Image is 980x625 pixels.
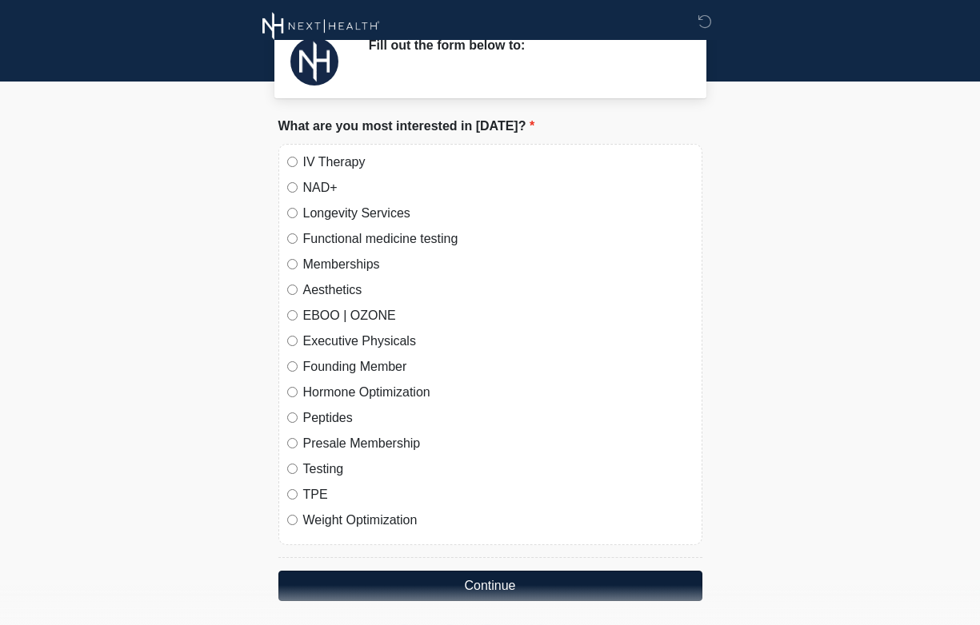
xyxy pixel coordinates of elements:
label: Aesthetics [303,281,694,300]
label: Presale Membership [303,434,694,453]
input: Weight Optimization [287,515,298,525]
label: Longevity Services [303,204,694,223]
input: NAD+ [287,182,298,193]
img: Agent Avatar [290,38,338,86]
label: Memberships [303,255,694,274]
button: Continue [278,571,702,601]
label: EBOO | OZONE [303,306,694,325]
input: Testing [287,464,298,474]
input: Aesthetics [287,285,298,295]
input: Functional medicine testing [287,233,298,244]
label: TPE [303,485,694,504]
input: Executive Physicals [287,336,298,346]
label: Founding Member [303,357,694,376]
input: Longevity Services [287,208,298,218]
input: Founding Member [287,361,298,372]
label: Functional medicine testing [303,229,694,249]
label: IV Therapy [303,153,694,172]
input: Memberships [287,259,298,269]
label: Hormone Optimization [303,383,694,402]
label: NAD+ [303,178,694,197]
label: Testing [303,460,694,479]
label: What are you most interested in [DATE]? [278,117,535,136]
input: Hormone Optimization [287,387,298,397]
label: Executive Physicals [303,332,694,351]
img: Next Health Wellness Logo [262,12,380,40]
input: EBOO | OZONE [287,310,298,320]
label: Peptides [303,408,694,428]
input: Peptides [287,412,298,423]
input: IV Therapy [287,157,298,167]
label: Weight Optimization [303,511,694,530]
input: Presale Membership [287,438,298,448]
input: TPE [287,489,298,500]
